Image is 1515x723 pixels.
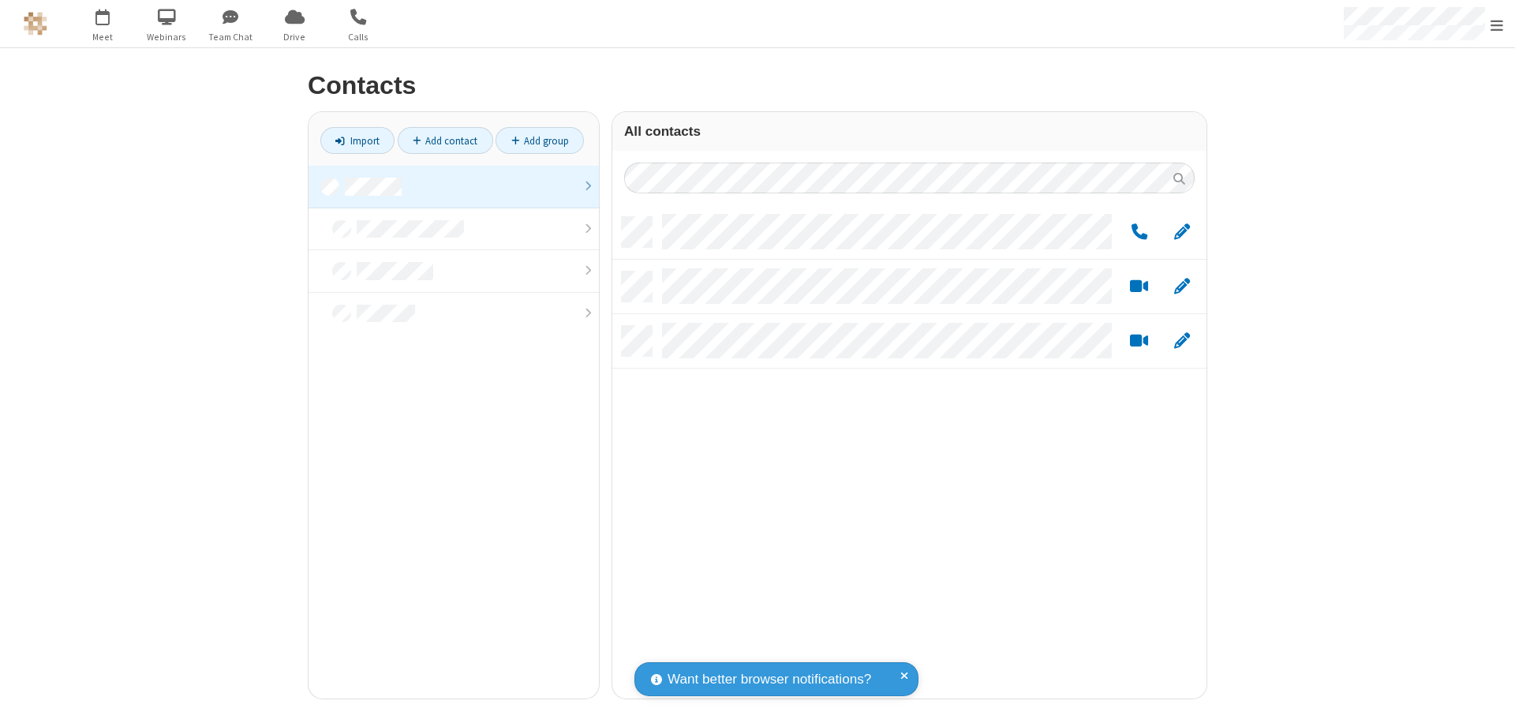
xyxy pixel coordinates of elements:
[73,30,133,44] span: Meet
[1124,277,1154,297] button: Start a video meeting
[201,30,260,44] span: Team Chat
[1166,277,1197,297] button: Edit
[265,30,324,44] span: Drive
[1124,223,1154,242] button: Call by phone
[624,124,1195,139] h3: All contacts
[612,205,1206,699] div: grid
[398,127,493,154] a: Add contact
[1166,223,1197,242] button: Edit
[1476,682,1503,712] iframe: Chat
[137,30,196,44] span: Webinars
[329,30,388,44] span: Calls
[496,127,584,154] a: Add group
[1166,332,1197,351] button: Edit
[1124,332,1154,351] button: Start a video meeting
[24,12,47,36] img: QA Selenium DO NOT DELETE OR CHANGE
[308,72,1207,99] h2: Contacts
[320,127,395,154] a: Import
[668,669,871,690] span: Want better browser notifications?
